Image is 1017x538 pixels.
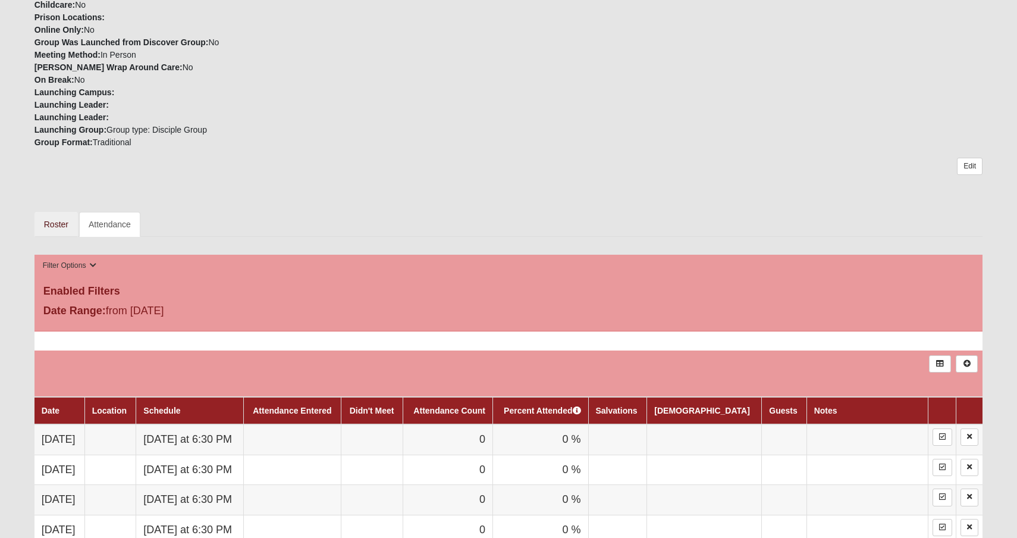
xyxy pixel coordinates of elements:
td: [DATE] [34,455,84,485]
strong: Launching Leader: [34,100,109,110]
a: Delete [960,428,978,446]
strong: Prison Locations: [34,12,105,22]
strong: [PERSON_NAME] Wrap Around Care: [34,62,183,72]
a: Date [42,406,59,415]
strong: Launching Group: [34,125,106,134]
label: Date Range: [43,303,106,319]
a: Enter Attendance [933,428,952,446]
a: Delete [960,489,978,506]
a: Percent Attended [504,406,580,415]
td: [DATE] at 6:30 PM [136,424,244,455]
strong: Group Was Launched from Discover Group: [34,37,209,47]
strong: Meeting Method: [34,50,101,60]
td: 0 [403,424,492,455]
a: Didn't Meet [350,406,394,415]
strong: Online Only: [34,25,84,35]
td: 0 % [492,424,588,455]
td: [DATE] at 6:30 PM [136,455,244,485]
strong: Group Format: [34,137,93,147]
td: [DATE] [34,485,84,515]
a: Attendance [79,212,140,237]
button: Filter Options [39,259,101,272]
td: [DATE] [34,424,84,455]
a: Delete [960,459,978,476]
a: Export to Excel [929,355,951,373]
a: Schedule [143,406,180,415]
h4: Enabled Filters [43,285,974,298]
th: Guests [762,397,806,424]
strong: On Break: [34,75,74,85]
strong: Launching Leader: [34,112,109,122]
a: Attendance Entered [253,406,331,415]
a: Enter Attendance [933,459,952,476]
td: 0 % [492,455,588,485]
td: 0 % [492,485,588,515]
a: Location [92,406,127,415]
div: from [DATE] [34,303,350,322]
a: Enter Attendance [933,489,952,506]
td: 0 [403,455,492,485]
th: Salvations [588,397,647,424]
strong: Launching Campus: [34,87,115,97]
a: Edit [957,158,983,175]
a: Notes [814,406,837,415]
a: Alt+N [956,355,978,373]
td: [DATE] at 6:30 PM [136,485,244,515]
a: Roster [34,212,78,237]
th: [DEMOGRAPHIC_DATA] [647,397,762,424]
td: 0 [403,485,492,515]
a: Attendance Count [413,406,485,415]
